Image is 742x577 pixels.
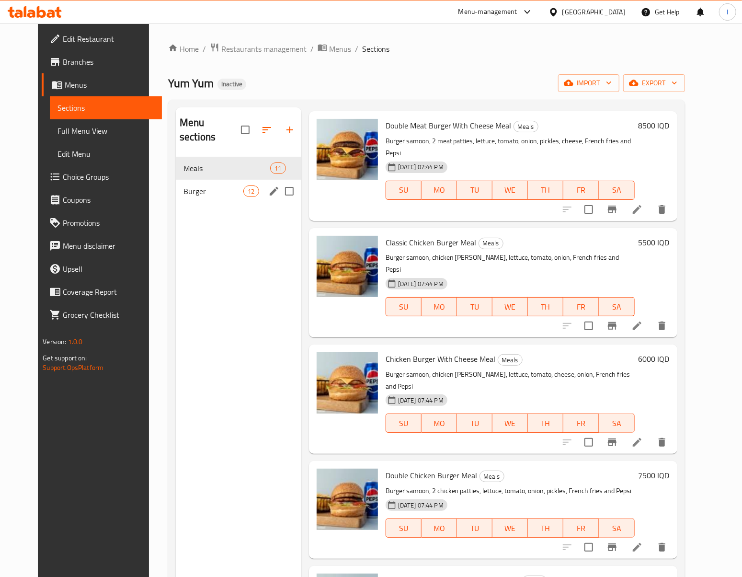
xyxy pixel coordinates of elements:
span: export [631,77,677,89]
span: TU [461,183,489,197]
button: SA [599,181,634,200]
a: Menus [42,73,162,96]
h6: 6000 IQD [639,352,670,366]
a: Edit menu item [631,437,643,448]
a: Edit menu item [631,320,643,332]
span: SA [603,300,630,314]
button: export [623,74,685,92]
span: Menus [65,79,154,91]
span: 11 [271,164,285,173]
button: delete [651,314,674,337]
button: SU [386,181,422,200]
button: Branch-specific-item [601,431,624,454]
span: [DATE] 07:44 PM [394,162,447,172]
p: Burger samoon, chicken [PERSON_NAME], lettuce, tomato, onion, French fries and Pepsi [386,252,635,276]
span: Select to update [579,316,599,336]
span: Chicken Burger With Cheese Meal [386,352,496,366]
span: [DATE] 07:44 PM [394,396,447,405]
span: Meals [498,355,522,366]
span: MO [425,300,453,314]
button: TU [457,519,492,538]
span: MO [425,183,453,197]
span: Version: [43,335,66,348]
span: Select to update [579,199,599,219]
span: Choice Groups [63,171,154,183]
p: Burger samoon, 2 chicken patties, lettuce, tomato, onion, pickles, French fries and Pepsi [386,485,635,497]
button: FR [563,414,599,433]
button: WE [492,297,528,316]
span: Double Chicken Burger Meal [386,468,478,483]
a: Sections [50,96,162,119]
li: / [203,43,206,55]
a: Upsell [42,257,162,280]
button: MO [422,181,457,200]
p: Burger samoon, chicken [PERSON_NAME], lettuce, tomato, cheese, onion, French fries and Pepsi [386,369,635,392]
button: MO [422,414,457,433]
span: Menu disclaimer [63,240,154,252]
span: Meals [183,162,270,174]
nav: breadcrumb [168,43,685,55]
button: delete [651,431,674,454]
div: items [243,185,259,197]
span: Sections [57,102,154,114]
button: SU [386,297,422,316]
span: Grocery Checklist [63,309,154,321]
span: Burger [183,185,243,197]
span: Edit Menu [57,148,154,160]
a: Grocery Checklist [42,303,162,326]
button: WE [492,414,528,433]
span: MO [425,521,453,535]
button: TH [528,414,563,433]
span: import [566,77,612,89]
button: FR [563,519,599,538]
a: Edit Restaurant [42,27,162,50]
span: SU [390,416,418,430]
button: FR [563,181,599,200]
a: Restaurants management [210,43,307,55]
a: Promotions [42,211,162,234]
span: SA [603,521,630,535]
button: TH [528,181,563,200]
button: import [558,74,619,92]
span: Classic Chicken Burger Meal [386,235,477,250]
span: SU [390,183,418,197]
span: 12 [244,187,258,196]
h6: 7500 IQD [639,469,670,482]
span: TH [532,521,559,535]
span: Inactive [217,80,246,88]
span: Get support on: [43,352,87,364]
span: Full Menu View [57,125,154,137]
button: TH [528,519,563,538]
button: Add section [278,118,301,141]
div: Meals [479,471,504,482]
li: / [310,43,314,55]
span: 1.0.0 [68,335,83,348]
h6: 8500 IQD [639,119,670,132]
span: Branches [63,56,154,68]
a: Full Menu View [50,119,162,142]
a: Menus [318,43,351,55]
span: [DATE] 07:44 PM [394,279,447,288]
span: Yum Yum [168,72,214,94]
span: Coverage Report [63,286,154,298]
span: FR [567,300,595,314]
span: MO [425,416,453,430]
button: FR [563,297,599,316]
button: SA [599,297,634,316]
button: SU [386,414,422,433]
a: Choice Groups [42,165,162,188]
span: Select to update [579,432,599,452]
button: TU [457,297,492,316]
span: TU [461,416,489,430]
span: Coupons [63,194,154,206]
span: Upsell [63,263,154,275]
img: Chicken Burger With Cheese Meal [317,352,378,414]
a: Edit Menu [50,142,162,165]
img: Double Chicken Burger Meal [317,469,378,530]
span: TU [461,300,489,314]
span: WE [496,300,524,314]
div: Menu-management [458,6,517,18]
span: TH [532,416,559,430]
